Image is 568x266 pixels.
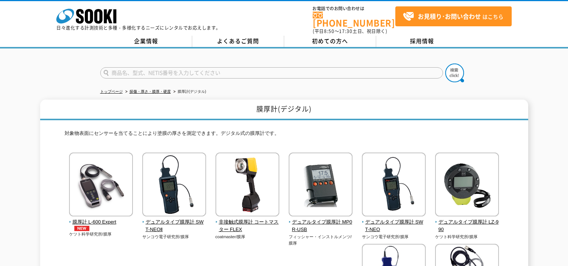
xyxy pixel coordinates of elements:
[435,234,499,240] p: ケツト科学研究所/膜厚
[100,67,443,79] input: 商品名、型式、NETIS番号を入力してください
[313,28,387,35] span: (平日 ～ 土日、祝日除く)
[289,218,353,234] span: デュアルタイプ膜厚計 MP0R-USB
[72,226,91,231] img: NEW
[215,234,280,240] p: coatmaster/膜厚
[69,231,133,237] p: ケツト科学研究所/膜厚
[142,218,206,234] span: デュアルタイプ膜厚計 SWT-NEOⅡ
[313,12,395,27] a: [PHONE_NUMBER]
[40,100,528,120] h1: 膜厚計(デジタル)
[312,37,348,45] span: 初めての方へ
[215,153,279,218] img: 非接触式膜厚計 コートマスター FLEX
[142,153,206,218] img: デュアルタイプ膜厚計 SWT-NEOⅡ
[435,218,499,234] span: デュアルタイプ膜厚計 LZ-990
[215,211,280,234] a: 非接触式膜厚計 コートマスター FLEX
[418,12,481,21] strong: お見積り･お問い合わせ
[289,153,353,218] img: デュアルタイプ膜厚計 MP0R-USB
[69,211,133,231] a: 膜厚計 L-600 ExpertNEW
[289,234,353,246] p: フィッシャー・インストルメンツ/膜厚
[435,153,499,218] img: デュアルタイプ膜厚計 LZ-990
[100,36,192,47] a: 企業情報
[362,211,426,234] a: デュアルタイプ膜厚計 SWT-NEO
[69,153,133,218] img: 膜厚計 L-600 Expert
[69,218,133,231] span: 膜厚計 L-600 Expert
[172,88,206,96] li: 膜厚計(デジタル)
[435,211,499,234] a: デュアルタイプ膜厚計 LZ-990
[130,89,171,94] a: 探傷・厚さ・膜厚・硬度
[445,63,464,82] img: btn_search.png
[215,218,280,234] span: 非接触式膜厚計 コートマスター FLEX
[362,218,426,234] span: デュアルタイプ膜厚計 SWT-NEO
[339,28,353,35] span: 17:30
[100,89,123,94] a: トップページ
[362,153,426,218] img: デュアルタイプ膜厚計 SWT-NEO
[142,211,206,234] a: デュアルタイプ膜厚計 SWT-NEOⅡ
[403,11,503,22] span: はこちら
[324,28,334,35] span: 8:50
[192,36,284,47] a: よくあるご質問
[395,6,512,26] a: お見積り･お問い合わせはこちら
[313,6,395,11] span: お電話でのお問い合わせは
[376,36,468,47] a: 採用情報
[142,234,206,240] p: サンコウ電子研究所/膜厚
[362,234,426,240] p: サンコウ電子研究所/膜厚
[65,130,504,141] p: 対象物表面にセンサーを当てることにより塗膜の厚さを測定できます。デジタル式の膜厚計です。
[284,36,376,47] a: 初めての方へ
[289,211,353,234] a: デュアルタイプ膜厚計 MP0R-USB
[56,26,221,30] p: 日々進化する計測技術と多種・多様化するニーズにレンタルでお応えします。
